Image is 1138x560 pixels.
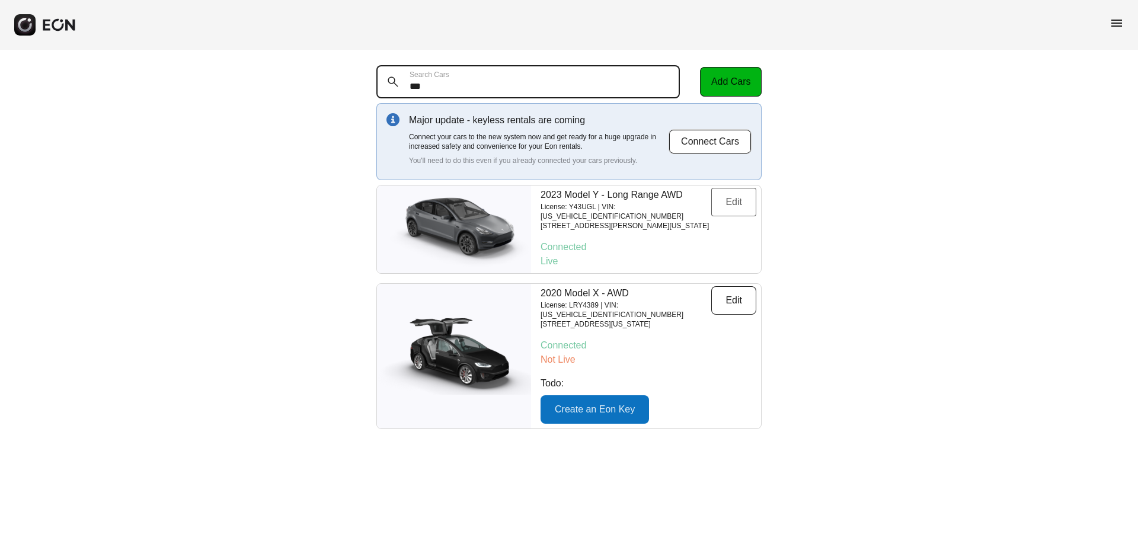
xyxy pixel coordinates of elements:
img: info [386,113,399,126]
p: Connected [541,240,756,254]
button: Add Cars [700,67,762,97]
img: car [377,318,531,395]
p: License: LRY4389 | VIN: [US_VEHICLE_IDENTIFICATION_NUMBER] [541,300,711,319]
img: car [377,191,531,268]
p: Todo: [541,376,756,391]
p: Connect your cars to the new system now and get ready for a huge upgrade in increased safety and ... [409,132,669,151]
button: Edit [711,286,756,315]
p: You'll need to do this even if you already connected your cars previously. [409,156,669,165]
p: 2023 Model Y - Long Range AWD [541,188,711,202]
p: [STREET_ADDRESS][US_STATE] [541,319,711,329]
p: License: Y43UGL | VIN: [US_VEHICLE_IDENTIFICATION_NUMBER] [541,202,711,221]
p: Not Live [541,353,756,367]
p: Major update - keyless rentals are coming [409,113,669,127]
p: 2020 Model X - AWD [541,286,711,300]
p: Connected [541,338,756,353]
button: Edit [711,188,756,216]
button: Create an Eon Key [541,395,649,424]
span: menu [1110,16,1124,30]
label: Search Cars [410,70,449,79]
button: Connect Cars [669,129,752,154]
p: Live [541,254,756,268]
p: [STREET_ADDRESS][PERSON_NAME][US_STATE] [541,221,711,231]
